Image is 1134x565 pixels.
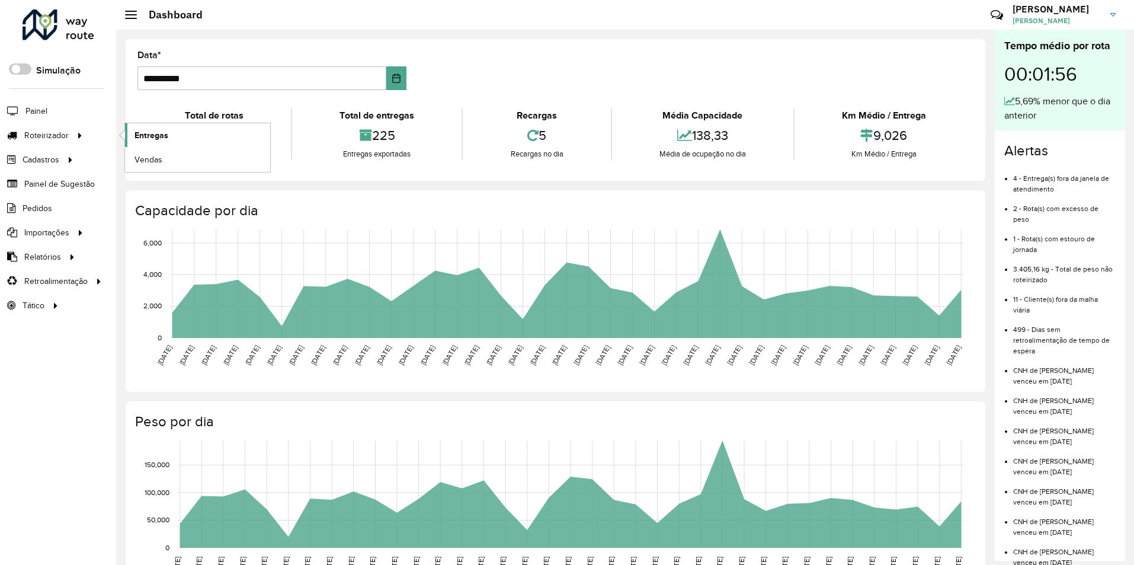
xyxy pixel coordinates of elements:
[137,48,161,62] label: Data
[857,344,874,366] text: [DATE]
[485,344,502,366] text: [DATE]
[748,344,765,366] text: [DATE]
[295,123,459,148] div: 225
[550,344,568,366] text: [DATE]
[24,129,69,142] span: Roteirizador
[375,344,392,366] text: [DATE]
[682,344,699,366] text: [DATE]
[594,344,611,366] text: [DATE]
[140,108,288,123] div: Total de rotas
[397,344,414,366] text: [DATE]
[135,413,973,430] h4: Peso por dia
[1013,447,1116,477] li: CNH de [PERSON_NAME] venceu em [DATE]
[1013,4,1101,15] h3: [PERSON_NAME]
[616,344,633,366] text: [DATE]
[466,148,607,160] div: Recargas no dia
[797,148,970,160] div: Km Médio / Entrega
[244,344,261,366] text: [DATE]
[1004,38,1116,54] div: Tempo médio por rota
[222,344,239,366] text: [DATE]
[507,344,524,366] text: [DATE]
[134,129,168,142] span: Entregas
[24,251,61,263] span: Relatórios
[147,516,169,524] text: 50,000
[419,344,436,366] text: [DATE]
[572,344,590,366] text: [DATE]
[1013,417,1116,447] li: CNH de [PERSON_NAME] venceu em [DATE]
[879,344,896,366] text: [DATE]
[797,123,970,148] div: 9,026
[792,344,809,366] text: [DATE]
[726,344,743,366] text: [DATE]
[615,123,790,148] div: 138,33
[528,344,546,366] text: [DATE]
[23,202,52,215] span: Pedidos
[125,123,270,147] a: Entregas
[295,148,459,160] div: Entregas exportadas
[770,344,787,366] text: [DATE]
[1013,255,1116,285] li: 3.405,16 kg - Total de peso não roteirizado
[1004,94,1116,123] div: 5,69% menor que o dia anterior
[158,334,162,341] text: 0
[24,275,88,288] span: Retroalimentação
[984,2,1010,28] a: Contato Rápido
[615,148,790,160] div: Média de ocupação no dia
[1013,285,1116,315] li: 11 - Cliente(s) fora da malha viária
[125,148,270,171] a: Vendas
[143,239,162,247] text: 6,000
[143,302,162,310] text: 2,000
[901,344,918,366] text: [DATE]
[1013,315,1116,356] li: 499 - Dias sem retroalimentação de tempo de espera
[134,154,162,166] span: Vendas
[295,108,459,123] div: Total de entregas
[1013,15,1101,26] span: [PERSON_NAME]
[309,344,326,366] text: [DATE]
[1004,142,1116,159] h4: Alertas
[24,178,95,190] span: Painel de Sugestão
[704,344,721,366] text: [DATE]
[463,344,480,366] text: [DATE]
[1004,54,1116,94] div: 00:01:56
[353,344,370,366] text: [DATE]
[660,344,677,366] text: [DATE]
[386,66,407,90] button: Choose Date
[945,344,962,366] text: [DATE]
[466,108,607,123] div: Recargas
[441,344,458,366] text: [DATE]
[813,344,831,366] text: [DATE]
[143,270,162,278] text: 4,000
[331,344,348,366] text: [DATE]
[24,226,69,239] span: Importações
[23,154,59,166] span: Cadastros
[265,344,283,366] text: [DATE]
[466,123,607,148] div: 5
[156,344,173,366] text: [DATE]
[1013,194,1116,225] li: 2 - Rota(s) com excesso de peso
[23,299,44,312] span: Tático
[137,8,203,21] h2: Dashboard
[1013,477,1116,507] li: CNH de [PERSON_NAME] venceu em [DATE]
[615,108,790,123] div: Média Capacidade
[145,461,169,469] text: 150,000
[923,344,940,366] text: [DATE]
[1013,356,1116,387] li: CNH de [PERSON_NAME] venceu em [DATE]
[287,344,305,366] text: [DATE]
[638,344,655,366] text: [DATE]
[200,344,217,366] text: [DATE]
[1013,507,1116,538] li: CNH de [PERSON_NAME] venceu em [DATE]
[145,489,169,496] text: 100,000
[25,105,47,117] span: Painel
[797,108,970,123] div: Km Médio / Entrega
[1013,387,1116,417] li: CNH de [PERSON_NAME] venceu em [DATE]
[36,63,81,78] label: Simulação
[1013,164,1116,194] li: 4 - Entrega(s) fora da janela de atendimento
[135,202,973,219] h4: Capacidade por dia
[1013,225,1116,255] li: 1 - Rota(s) com estouro de jornada
[835,344,853,366] text: [DATE]
[165,544,169,551] text: 0
[178,344,195,366] text: [DATE]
